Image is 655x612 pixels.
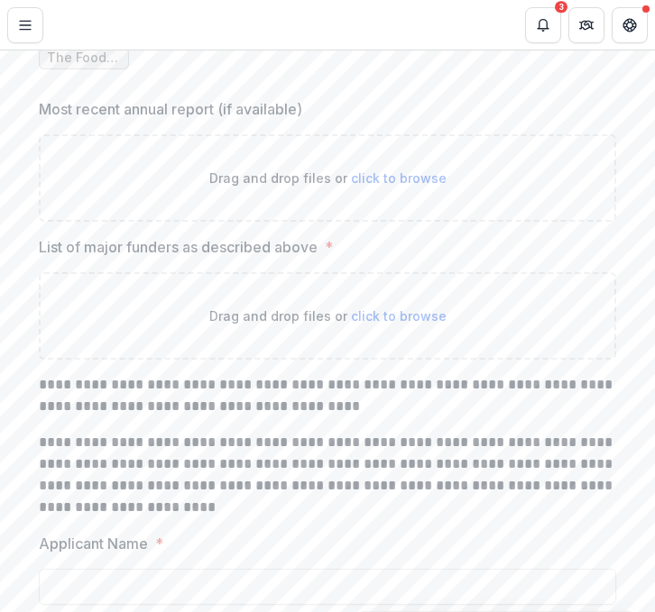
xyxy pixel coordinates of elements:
[568,7,604,43] button: Partners
[39,533,148,554] p: Applicant Name
[209,306,447,325] p: Drag and drop files or
[39,236,318,258] p: List of major funders as described above
[7,7,43,43] button: Toggle Menu
[47,50,121,66] span: The Food Trust FY23 audit.pdf
[525,7,561,43] button: Notifications
[351,308,447,324] span: click to browse
[351,170,447,186] span: click to browse
[555,1,567,14] div: 3
[39,98,302,120] p: Most recent annual report (if available)
[612,7,648,43] button: Get Help
[209,169,447,187] p: Drag and drop files or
